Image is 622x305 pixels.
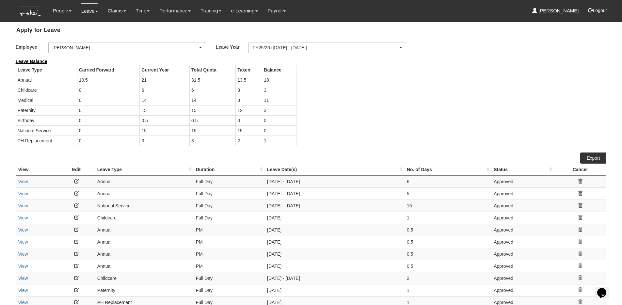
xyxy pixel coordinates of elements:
[16,42,48,52] label: Employee
[491,260,554,272] td: Approved
[95,284,193,296] td: Paternity
[53,44,198,51] div: [PERSON_NAME]
[491,175,554,187] td: Approved
[81,3,98,19] a: Leave
[532,3,579,18] a: [PERSON_NAME]
[140,85,190,95] td: 6
[189,105,235,115] td: 15
[16,59,47,64] b: Leave Balance
[236,65,262,75] th: Taken
[77,136,140,146] td: 0
[18,251,28,257] a: View
[584,3,612,18] button: Logout
[404,224,491,236] td: 0.5
[216,42,248,52] label: Leave Year
[189,65,235,75] th: Total Quota
[140,136,190,146] td: 3
[18,227,28,233] a: View
[264,248,404,260] td: [DATE]
[140,115,190,125] td: 0.5
[404,212,491,224] td: 1
[95,248,193,260] td: Annual
[18,300,28,305] a: View
[16,85,77,95] td: Childcare
[236,85,262,95] td: 3
[159,3,191,18] a: Performance
[491,212,554,224] td: Approved
[193,187,264,200] td: Full Day
[95,260,193,272] td: Annual
[193,175,264,187] td: Full Day
[236,95,262,105] td: 3
[18,276,28,281] a: View
[404,164,491,176] th: No. of Days : activate to sort column ascending
[108,3,126,18] a: Claims
[16,65,77,75] th: Leave Type
[264,187,404,200] td: [DATE] - [DATE]
[16,164,58,176] th: View
[189,136,235,146] td: 3
[491,200,554,212] td: Approved
[193,200,264,212] td: Full Day
[189,115,235,125] td: 0.5
[491,284,554,296] td: Approved
[262,85,296,95] td: 3
[264,272,404,284] td: [DATE] - [DATE]
[262,125,296,136] td: 0
[18,179,28,184] a: View
[264,284,404,296] td: [DATE]
[491,236,554,248] td: Approved
[18,239,28,245] a: View
[18,203,28,208] a: View
[77,75,140,85] td: 10.5
[136,3,150,18] a: Time
[16,24,607,37] h4: Apply for Leave
[404,248,491,260] td: 0.5
[262,105,296,115] td: 3
[262,75,296,85] td: 18
[77,115,140,125] td: 0
[140,125,190,136] td: 15
[77,95,140,105] td: 0
[248,42,406,53] button: FY25/26 ([DATE] - [DATE])
[262,115,296,125] td: 0
[18,215,28,220] a: View
[53,3,72,18] a: People
[193,212,264,224] td: Full Day
[253,44,398,51] div: FY25/26 ([DATE] - [DATE])
[264,224,404,236] td: [DATE]
[16,105,77,115] td: Paternity
[193,284,264,296] td: Full Day
[193,224,264,236] td: PM
[193,260,264,272] td: PM
[77,65,140,75] th: Carried Forward
[262,136,296,146] td: 1
[404,175,491,187] td: 6
[193,248,264,260] td: PM
[189,75,235,85] td: 31.5
[95,236,193,248] td: Annual
[236,125,262,136] td: 15
[264,212,404,224] td: [DATE]
[264,200,404,212] td: [DATE] - [DATE]
[77,125,140,136] td: 0
[189,125,235,136] td: 15
[16,95,77,105] td: Medical
[95,187,193,200] td: Annual
[236,105,262,115] td: 12
[48,42,206,53] button: [PERSON_NAME]
[236,115,262,125] td: 0
[264,260,404,272] td: [DATE]
[140,95,190,105] td: 14
[262,65,296,75] th: Balance
[193,164,264,176] th: Duration : activate to sort column ascending
[16,125,77,136] td: National Service
[95,212,193,224] td: Childcare
[264,236,404,248] td: [DATE]
[491,224,554,236] td: Approved
[95,224,193,236] td: Annual
[189,95,235,105] td: 14
[491,164,554,176] th: Status : activate to sort column ascending
[18,288,28,293] a: View
[404,200,491,212] td: 15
